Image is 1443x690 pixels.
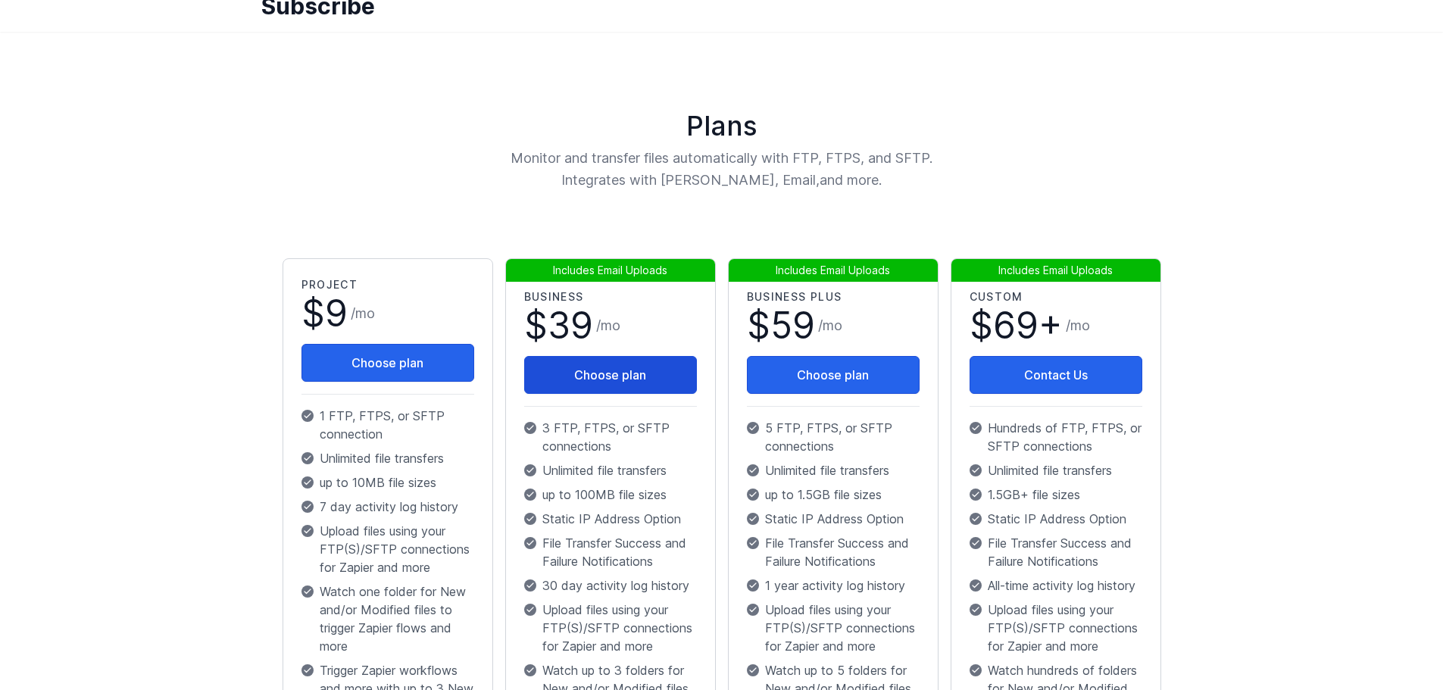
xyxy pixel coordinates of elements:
p: Unlimited file transfers [524,461,697,479]
p: Unlimited file transfers [747,461,920,479]
span: mo [823,317,842,333]
button: Choose plan [301,344,474,382]
h2: Business [524,289,697,304]
p: up to 10MB file sizes [301,473,474,492]
p: Upload files using your FTP(S)/SFTP connections for Zapier and more [970,601,1142,655]
p: Upload files using your FTP(S)/SFTP connections for Zapier and more [301,522,474,576]
span: / [818,315,842,336]
span: $ [970,308,1063,344]
button: Choose plan [747,356,920,394]
span: mo [1070,317,1090,333]
p: All-time activity log history [970,576,1142,595]
span: / [351,303,375,324]
p: File Transfer Success and Failure Notifications [747,534,920,570]
h1: Plans [276,111,1167,141]
p: 30 day activity log history [524,576,697,595]
span: mo [601,317,620,333]
span: mo [355,305,375,321]
p: Unlimited file transfers [970,461,1142,479]
span: 69+ [993,303,1063,348]
p: 1 FTP, FTPS, or SFTP connection [301,407,474,443]
h2: Business Plus [747,289,920,304]
p: up to 100MB file sizes [524,485,697,504]
p: File Transfer Success and Failure Notifications [970,534,1142,570]
h2: Custom [970,289,1142,304]
h2: Project [301,277,474,292]
p: File Transfer Success and Failure Notifications [524,534,697,570]
iframe: Drift Widget Chat Controller [1367,614,1425,672]
span: $ [747,308,815,344]
span: Includes Email Uploads [728,258,939,282]
p: Static IP Address Option [970,510,1142,528]
span: 39 [548,303,593,348]
p: Monitor and transfer files automatically with FTP, FTPS, and SFTP. Integrates with [PERSON_NAME],... [425,147,1019,192]
span: Includes Email Uploads [951,258,1161,282]
p: Hundreds of FTP, FTPS, or SFTP connections [970,419,1142,455]
span: / [1066,315,1090,336]
p: Upload files using your FTP(S)/SFTP connections for Zapier and more [747,601,920,655]
p: 3 FTP, FTPS, or SFTP connections [524,419,697,455]
span: $ [301,295,348,332]
p: Upload files using your FTP(S)/SFTP connections for Zapier and more [524,601,697,655]
span: / [596,315,620,336]
p: 1 year activity log history [747,576,920,595]
span: 9 [325,291,348,336]
span: Includes Email Uploads [505,258,716,282]
p: 1.5GB+ file sizes [970,485,1142,504]
a: Contact Us [970,356,1142,394]
p: Static IP Address Option [524,510,697,528]
p: Unlimited file transfers [301,449,474,467]
span: $ [524,308,593,344]
p: up to 1.5GB file sizes [747,485,920,504]
button: Choose plan [524,356,697,394]
p: 7 day activity log history [301,498,474,516]
p: Static IP Address Option [747,510,920,528]
p: 5 FTP, FTPS, or SFTP connections [747,419,920,455]
p: Watch one folder for New and/or Modified files to trigger Zapier flows and more [301,582,474,655]
span: 59 [770,303,815,348]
